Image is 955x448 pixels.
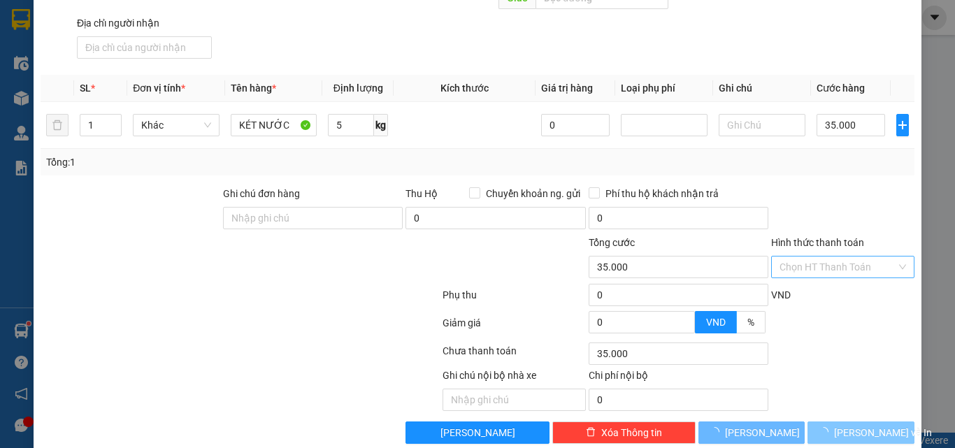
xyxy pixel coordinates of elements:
[541,114,610,136] input: 0
[819,427,834,437] span: loading
[333,82,383,94] span: Định lượng
[552,421,696,444] button: deleteXóa Thông tin
[223,207,403,229] input: Ghi chú đơn hàng
[601,425,662,440] span: Xóa Thông tin
[713,75,811,102] th: Ghi chú
[615,75,713,102] th: Loại phụ phí
[405,188,438,199] span: Thu Hộ
[586,427,596,438] span: delete
[133,82,185,94] span: Đơn vị tính
[405,421,549,444] button: [PERSON_NAME]
[834,425,932,440] span: [PERSON_NAME] và In
[443,389,586,411] input: Nhập ghi chú
[141,115,211,136] span: Khác
[589,237,635,248] span: Tổng cước
[77,15,212,31] div: Địa chỉ người nhận
[600,186,724,201] span: Phí thu hộ khách nhận trả
[443,368,586,389] div: Ghi chú nội bộ nhà xe
[441,287,587,312] div: Phụ thu
[897,120,908,131] span: plus
[223,188,300,199] label: Ghi chú đơn hàng
[541,82,593,94] span: Giá trị hàng
[440,82,489,94] span: Kích thước
[441,343,587,368] div: Chưa thanh toán
[231,82,276,94] span: Tên hàng
[698,421,805,444] button: [PERSON_NAME]
[80,82,91,94] span: SL
[441,315,587,340] div: Giảm giá
[719,114,805,136] input: Ghi Chú
[440,425,515,440] span: [PERSON_NAME]
[807,421,914,444] button: [PERSON_NAME] và In
[725,425,800,440] span: [PERSON_NAME]
[589,368,768,389] div: Chi phí nội bộ
[896,114,909,136] button: plus
[77,36,212,59] input: Địa chỉ của người nhận
[46,154,370,170] div: Tổng: 1
[46,114,69,136] button: delete
[817,82,865,94] span: Cước hàng
[231,114,317,136] input: VD: Bàn, Ghế
[771,289,791,301] span: VND
[747,317,754,328] span: %
[480,186,586,201] span: Chuyển khoản ng. gửi
[374,114,388,136] span: kg
[706,317,726,328] span: VND
[771,237,864,248] label: Hình thức thanh toán
[710,427,725,437] span: loading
